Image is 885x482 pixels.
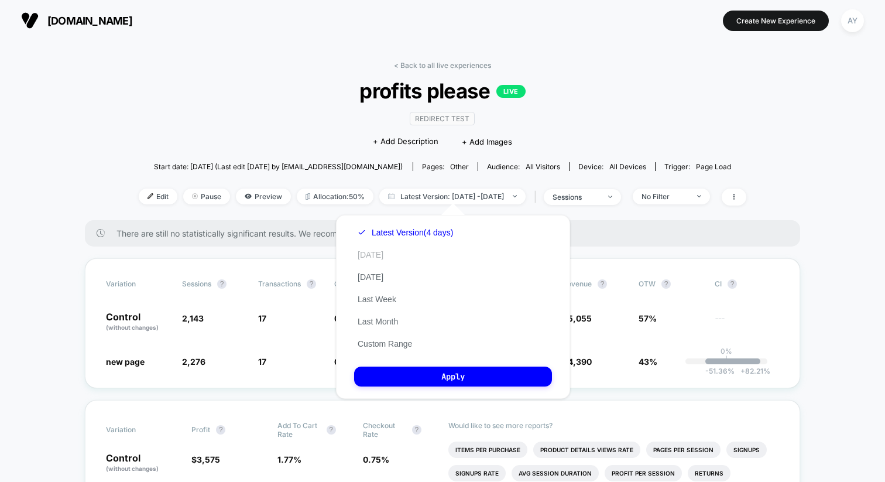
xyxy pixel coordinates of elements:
[487,162,560,171] div: Audience:
[605,465,682,481] li: Profit Per Session
[277,421,321,439] span: Add To Cart Rate
[116,228,777,238] span: There are still no statistically significant results. We recommend waiting a few more days
[183,189,230,204] span: Pause
[18,11,136,30] button: [DOMAIN_NAME]
[106,324,159,331] span: (without changes)
[696,162,731,171] span: Page Load
[21,12,39,29] img: Visually logo
[533,442,640,458] li: Product Details Views Rate
[306,193,310,200] img: rebalance
[236,189,291,204] span: Preview
[726,442,767,458] li: Signups
[608,196,612,198] img: end
[258,357,266,367] span: 17
[197,454,220,464] span: 3,575
[258,279,301,288] span: Transactions
[217,279,227,289] button: ?
[725,355,728,364] p: |
[598,279,607,289] button: ?
[512,465,599,481] li: Avg Session Duration
[182,279,211,288] span: Sessions
[354,294,400,305] button: Last Week
[106,453,180,473] p: Control
[526,162,560,171] span: All Visitors
[609,162,646,171] span: all devices
[327,425,336,435] button: ?
[169,78,716,103] span: profits please
[307,279,316,289] button: ?
[448,442,527,458] li: Items Per Purchase
[277,454,301,464] span: 1.77 %
[661,279,671,289] button: ?
[191,454,220,464] span: $
[740,367,745,375] span: +
[373,136,438,148] span: + Add Description
[688,465,730,481] li: Returns
[838,9,867,33] button: AY
[354,227,457,238] button: Latest Version(4 days)
[462,137,512,146] span: + Add Images
[106,465,159,472] span: (without changes)
[394,61,491,70] a: < Back to all live experiences
[354,339,416,349] button: Custom Range
[553,193,599,201] div: sessions
[47,15,132,27] span: [DOMAIN_NAME]
[721,347,732,355] p: 0%
[363,454,389,464] span: 0.75 %
[639,313,657,323] span: 57%
[354,316,402,327] button: Last Month
[192,193,198,199] img: end
[448,421,779,430] p: Would like to see more reports?
[422,162,469,171] div: Pages:
[728,279,737,289] button: ?
[646,442,721,458] li: Pages Per Session
[639,279,703,289] span: OTW
[412,425,421,435] button: ?
[216,425,225,435] button: ?
[354,367,552,387] button: Apply
[697,195,701,197] img: end
[388,193,395,199] img: calendar
[715,315,779,332] span: ---
[354,272,387,282] button: [DATE]
[106,421,170,439] span: Variation
[723,11,829,31] button: Create New Experience
[297,189,373,204] span: Allocation: 50%
[363,421,406,439] span: Checkout Rate
[139,189,177,204] span: Edit
[182,357,205,367] span: 2,276
[639,357,657,367] span: 43%
[841,9,864,32] div: AY
[513,195,517,197] img: end
[664,162,731,171] div: Trigger:
[642,192,688,201] div: No Filter
[496,85,526,98] p: LIVE
[735,367,770,375] span: 82.21 %
[354,249,387,260] button: [DATE]
[448,465,506,481] li: Signups Rate
[705,367,735,375] span: -51.36 %
[106,357,145,367] span: new page
[450,162,469,171] span: other
[410,112,475,125] span: Redirect Test
[147,193,153,199] img: edit
[569,162,655,171] span: Device:
[106,312,170,332] p: Control
[106,279,170,289] span: Variation
[379,189,526,204] span: Latest Version: [DATE] - [DATE]
[258,313,266,323] span: 17
[154,162,403,171] span: Start date: [DATE] (Last edit [DATE] by [EMAIL_ADDRESS][DOMAIN_NAME])
[715,279,779,289] span: CI
[531,189,544,206] span: |
[182,313,204,323] span: 2,143
[191,425,210,434] span: Profit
